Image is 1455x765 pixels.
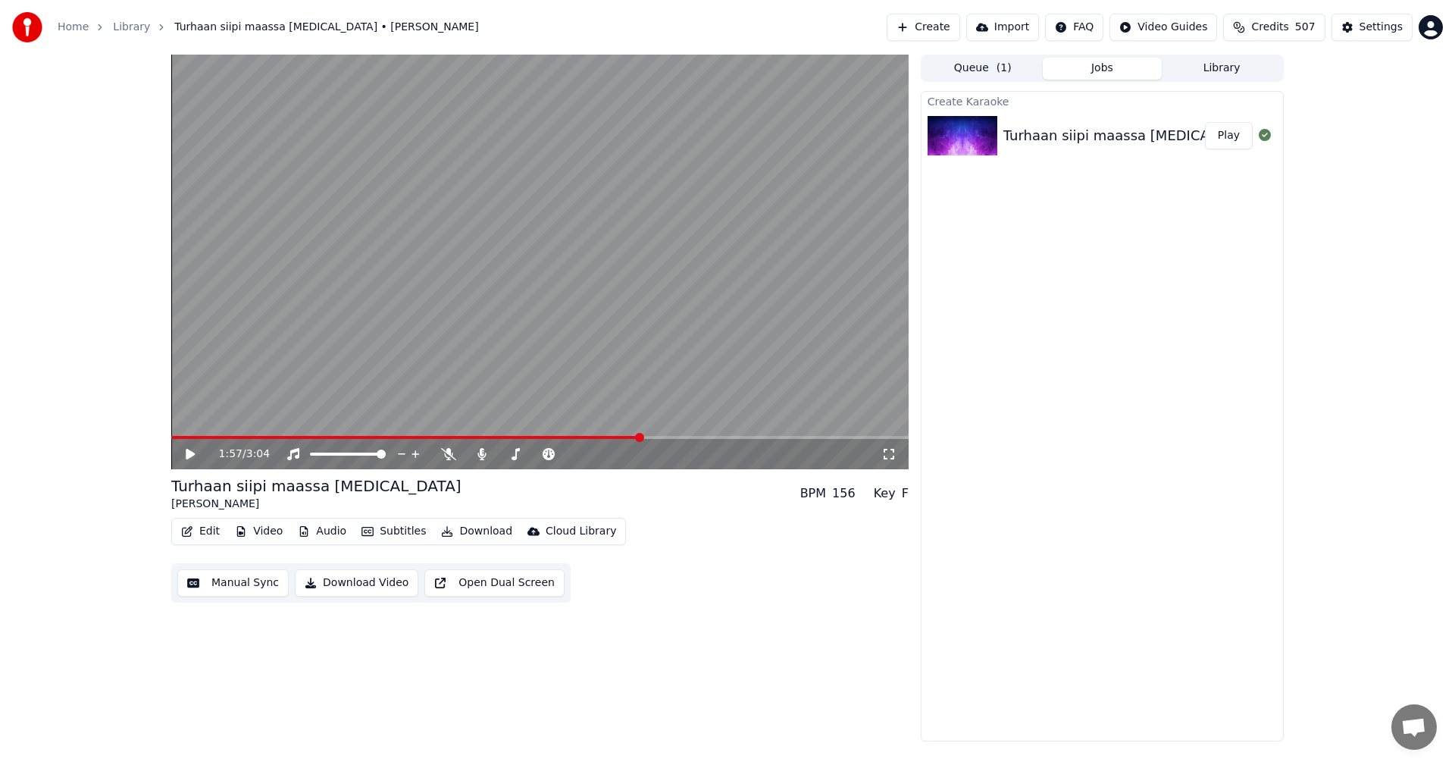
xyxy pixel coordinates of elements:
div: Turhaan siipi maassa [MEDICAL_DATA] [PERSON_NAME] [1003,125,1382,146]
div: Cloud Library [546,524,616,539]
span: 3:04 [246,447,270,462]
button: Jobs [1043,58,1162,80]
span: Turhaan siipi maassa [MEDICAL_DATA] • [PERSON_NAME] [174,20,478,35]
div: BPM [800,484,826,503]
div: Turhaan siipi maassa [MEDICAL_DATA] [171,475,462,497]
div: [PERSON_NAME] [171,497,462,512]
button: Video [229,521,289,542]
button: Create [887,14,960,41]
div: Create Karaoke [921,92,1283,110]
button: Video Guides [1109,14,1217,41]
span: 1:57 [219,447,242,462]
button: Audio [292,521,352,542]
img: youka [12,12,42,42]
button: Play [1205,122,1253,149]
button: Credits507 [1223,14,1325,41]
div: F [902,484,909,503]
button: Library [1162,58,1281,80]
div: Key [874,484,896,503]
button: Settings [1331,14,1413,41]
button: Download Video [295,569,418,597]
div: Avoin keskustelu [1391,704,1437,750]
a: Library [113,20,150,35]
button: Subtitles [355,521,432,542]
span: 507 [1295,20,1316,35]
a: Home [58,20,89,35]
button: Queue [923,58,1043,80]
button: FAQ [1045,14,1103,41]
button: Open Dual Screen [424,569,565,597]
nav: breadcrumb [58,20,479,35]
div: Settings [1360,20,1403,35]
button: Import [966,14,1039,41]
span: ( 1 ) [997,61,1012,76]
span: Credits [1251,20,1288,35]
div: / [219,447,255,462]
button: Manual Sync [177,569,289,597]
button: Download [435,521,518,542]
div: 156 [832,484,856,503]
button: Edit [175,521,226,542]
